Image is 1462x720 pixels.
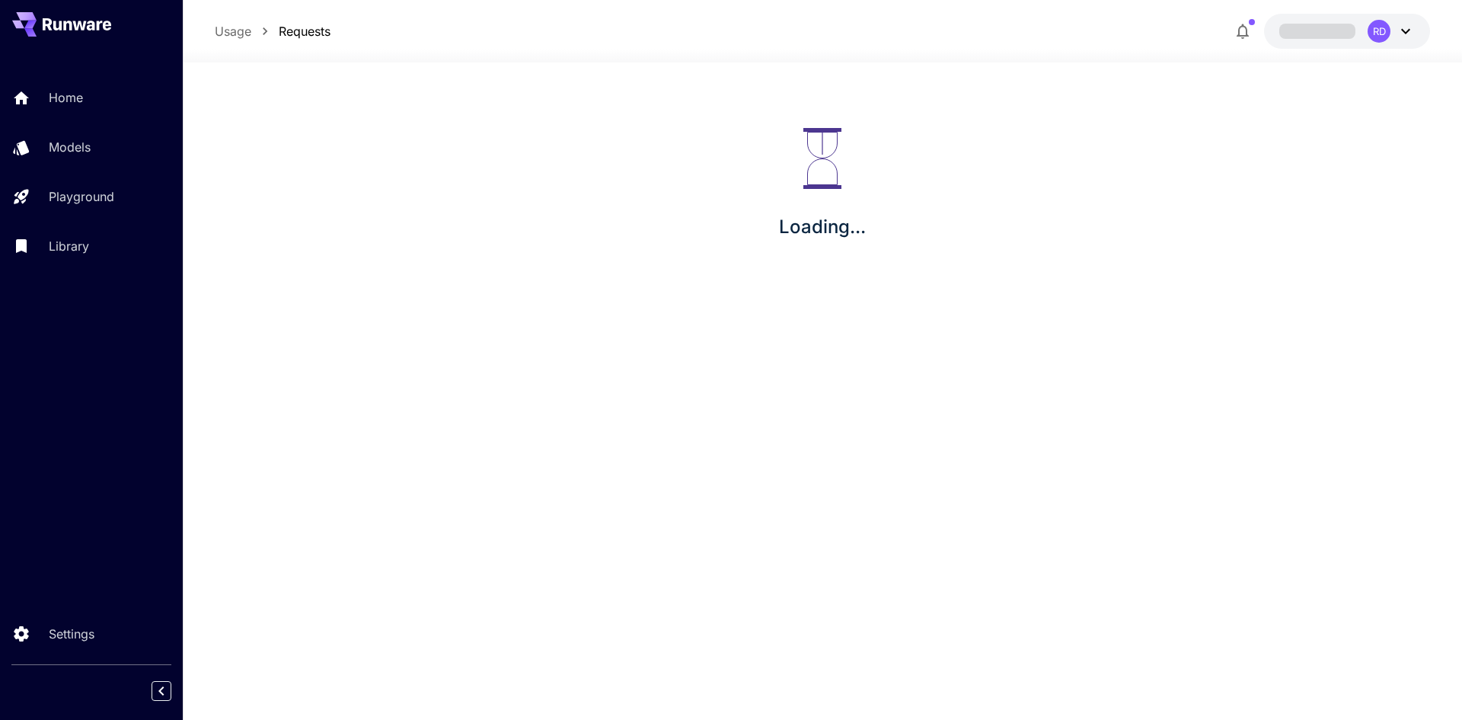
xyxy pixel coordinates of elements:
[49,187,114,206] p: Playground
[163,677,183,705] div: Collapse sidebar
[1264,14,1430,49] button: RD
[1368,20,1390,43] div: RD
[49,625,94,643] p: Settings
[279,22,330,40] a: Requests
[49,88,83,107] p: Home
[215,22,251,40] a: Usage
[215,22,330,40] nav: breadcrumb
[152,681,171,701] button: Collapse sidebar
[49,138,91,156] p: Models
[49,237,89,255] p: Library
[779,213,866,241] p: Loading...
